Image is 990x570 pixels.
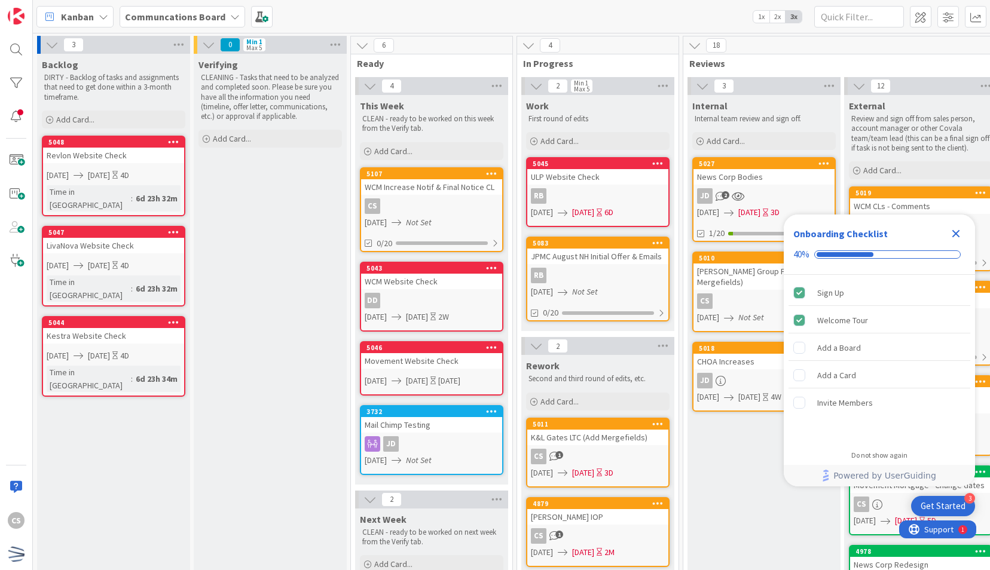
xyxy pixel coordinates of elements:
div: ULP Website Check [527,169,668,185]
div: 5107 [366,170,502,178]
span: Verifying [198,59,238,71]
div: 5083 [533,239,668,247]
div: CS [697,293,713,309]
div: Min 1 [246,39,262,45]
div: CS [527,449,668,464]
span: [DATE] [47,169,69,182]
div: 5027 [699,160,835,168]
span: [DATE] [531,206,553,219]
div: 5048 [43,137,184,148]
div: 3732 [361,406,502,417]
b: Communcations Board [125,11,225,23]
span: 0/20 [543,307,558,319]
a: 3732Mail Chimp TestingJD[DATE]Not Set [360,405,503,475]
div: Checklist progress: 40% [793,249,965,260]
div: 4W [771,391,781,403]
span: [DATE] [365,216,387,229]
span: 1 [555,531,563,538]
div: Add a Board [817,341,861,355]
span: Add Card... [863,165,902,176]
span: [DATE] [531,546,553,559]
div: Time in [GEOGRAPHIC_DATA] [47,366,131,392]
p: Second and third round of edits, etc. [528,374,667,384]
div: Sign Up [817,286,844,300]
span: [DATE] [572,206,594,219]
a: 5010[PERSON_NAME] Group FN (Add Mergefields)CS[DATE]Not Set [692,252,836,332]
div: CS [854,497,869,512]
div: Min 1 [574,80,588,86]
span: 18 [706,38,726,53]
div: 4D [120,169,129,182]
div: K&L Gates LTC (Add Mergefields) [527,430,668,445]
span: : [131,192,133,205]
div: 2W [438,311,449,323]
div: Welcome Tour is complete. [789,307,970,333]
span: 3 [714,79,734,93]
div: Add a Card [817,368,856,382]
div: [DATE] [438,375,460,387]
div: 6D [604,206,613,219]
span: : [131,282,133,295]
span: 2 [548,79,568,93]
span: [DATE] [47,350,69,362]
div: 6d 23h 34m [133,372,181,385]
span: 1/20 [709,227,725,240]
span: Add Card... [540,136,579,146]
a: 5027News Corp BodiesJD[DATE][DATE]3D1/20 [692,157,836,242]
div: 5010 [693,253,835,263]
span: Add Card... [374,559,412,569]
div: 5043WCM Website Check [361,263,502,289]
span: [DATE] [697,311,719,324]
div: CHOA Increases [693,354,835,369]
a: 5018CHOA IncreasesJD[DATE][DATE]4W [692,342,836,412]
a: 4879[PERSON_NAME] IOPCS[DATE][DATE]2M [526,497,670,567]
div: CS [365,198,380,214]
div: RB [531,268,546,283]
div: 5043 [361,263,502,274]
div: [PERSON_NAME] Group FN (Add Mergefields) [693,263,835,290]
div: 5010[PERSON_NAME] Group FN (Add Mergefields) [693,253,835,290]
div: Add a Board is incomplete. [789,335,970,361]
span: [DATE] [572,467,594,479]
span: Add Card... [540,396,579,407]
div: 2M [604,546,615,559]
div: 5046Movement Website Check [361,342,502,369]
div: DD [365,293,380,308]
div: 5045 [527,158,668,169]
div: CS [693,293,835,309]
div: Revlon Website Check [43,148,184,163]
div: 5047 [43,227,184,238]
div: Close Checklist [946,224,965,243]
div: 5107 [361,168,502,179]
div: Invite Members is incomplete. [789,390,970,416]
div: [PERSON_NAME] IOP [527,509,668,525]
span: In Progress [523,57,664,69]
div: CS [527,528,668,544]
div: 5018 [699,344,835,353]
div: 5044 [43,317,184,328]
span: Add Card... [56,114,94,125]
div: 5046 [366,344,502,352]
div: Time in [GEOGRAPHIC_DATA] [47,275,131,302]
div: Max 5 [574,86,589,92]
span: [DATE] [854,514,876,527]
div: JPMC August NH Initial Offer & Emails [527,249,668,264]
div: 5044 [48,318,184,327]
div: JD [693,373,835,388]
span: Add Card... [707,136,745,146]
div: 5027 [693,158,835,169]
div: Max 5 [246,45,262,51]
div: 6d 23h 32m [133,282,181,295]
div: JD [361,436,502,452]
div: 5046 [361,342,502,353]
div: DD [361,293,502,308]
div: RB [531,188,546,204]
p: CLEANING - Tasks that need to be analyzed and completed soon. Please be sure you have all the inf... [201,73,340,121]
span: 2x [769,11,786,23]
div: Checklist Container [784,214,975,486]
span: [DATE] [531,467,553,479]
span: Rework [526,360,560,372]
span: Kanban [61,10,94,24]
span: 0 [220,38,240,52]
p: CLEAN - ready to be worked on next week from the Verify tab. [362,528,501,547]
